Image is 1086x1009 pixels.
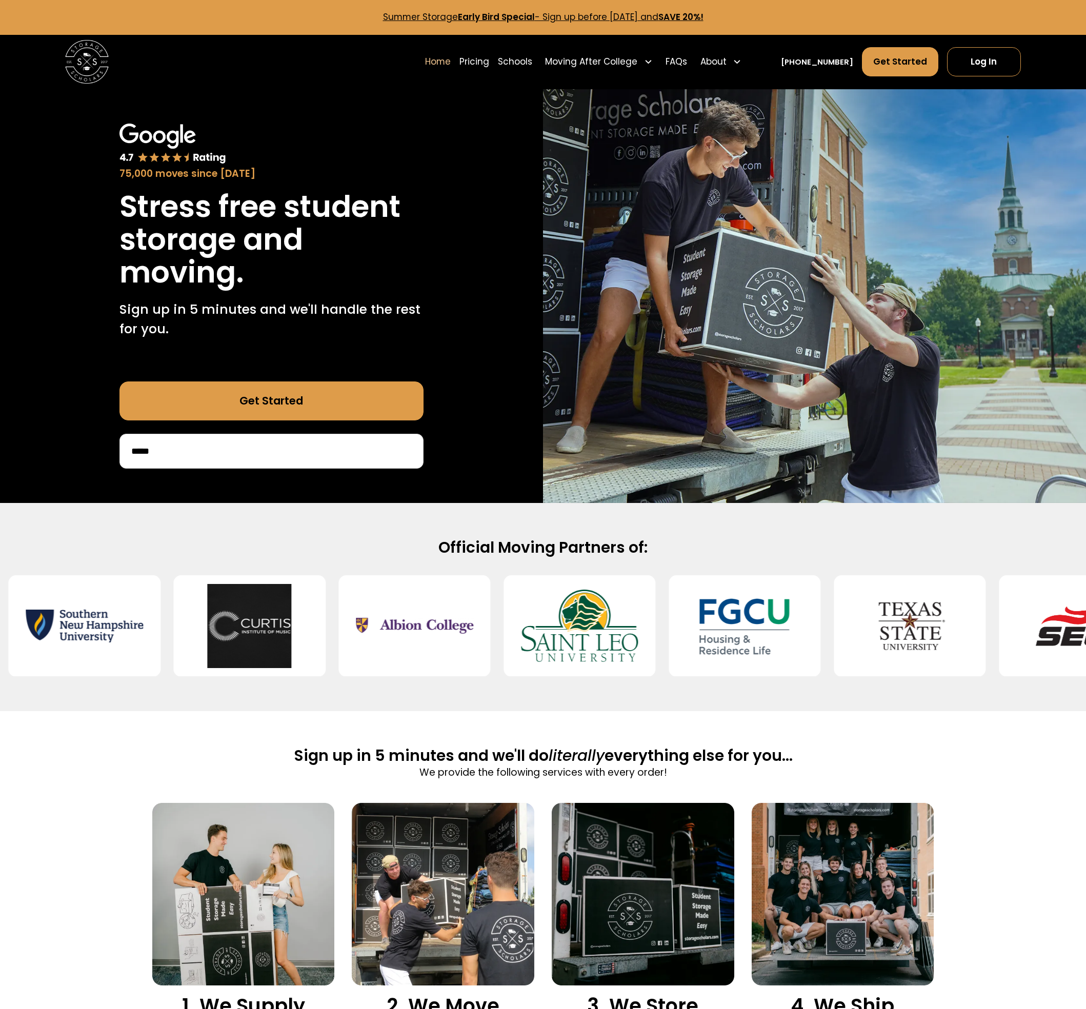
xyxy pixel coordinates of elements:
[294,746,793,766] h2: Sign up in 5 minutes and we'll do everything else for you...
[459,47,489,77] a: Pricing
[352,803,534,985] img: Door to door pick and delivery.
[541,47,657,77] div: Moving After College
[851,584,969,668] img: Texas State University
[191,584,308,668] img: Curtis Institute of Music
[700,55,727,68] div: About
[781,56,853,68] a: [PHONE_NUMBER]
[65,40,109,84] a: home
[686,584,803,668] img: Florida Gulf Coast University
[356,584,473,668] img: Albion College
[425,47,451,77] a: Home
[862,47,938,76] a: Get Started
[152,803,335,985] img: We supply packing materials.
[552,803,734,985] img: We store your boxes.
[119,167,424,181] div: 75,000 moves since [DATE]
[26,584,143,668] img: Southern New Hampshire University
[458,11,535,23] strong: Early Bird Special
[498,47,532,77] a: Schools
[294,765,793,780] p: We provide the following services with every order!
[521,584,638,668] img: Saint Leo University
[543,89,1086,503] img: Storage Scholars makes moving and storage easy.
[65,40,109,84] img: Storage Scholars main logo
[696,47,746,77] div: About
[195,538,890,558] h2: Official Moving Partners of:
[119,190,424,289] h1: Stress free student storage and moving.
[119,381,424,420] a: Get Started
[119,124,226,164] img: Google 4.7 star rating
[549,745,605,766] span: literally
[545,55,637,68] div: Moving After College
[947,47,1021,76] a: Log In
[752,803,934,985] img: We ship your belongings.
[658,11,703,23] strong: SAVE 20%!
[119,299,424,338] p: Sign up in 5 minutes and we'll handle the rest for you.
[383,11,703,23] a: Summer StorageEarly Bird Special- Sign up before [DATE] andSAVE 20%!
[666,47,687,77] a: FAQs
